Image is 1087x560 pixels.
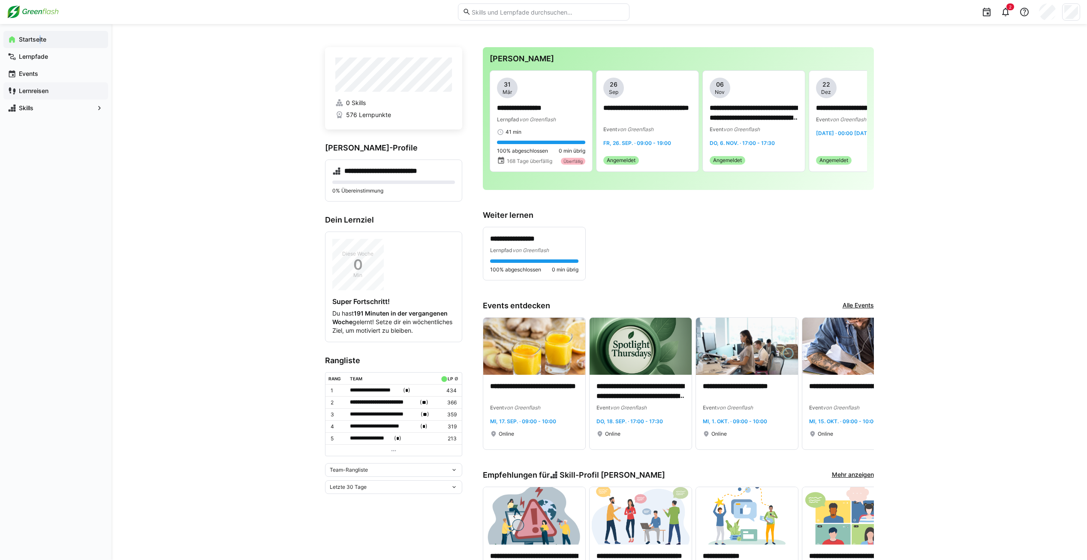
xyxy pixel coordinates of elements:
[483,487,585,545] img: image
[499,431,514,437] span: Online
[332,310,448,325] strong: 191 Minuten in der vergangenen Woche
[490,54,867,63] h3: [PERSON_NAME]
[559,148,585,154] span: 0 min übrig
[332,309,455,335] p: Du hast gelernt! Setze dir ein wöchentliches Ziel, um motiviert zu bleiben.
[325,215,462,225] h3: Dein Lernziel
[552,266,578,273] span: 0 min übrig
[455,374,458,382] a: ø
[560,470,665,480] span: Skill-Profil [PERSON_NAME]
[596,418,663,425] span: Do, 18. Sep. · 17:00 - 17:30
[603,126,617,132] span: Event
[710,126,723,132] span: Event
[448,376,453,381] div: LP
[802,318,904,375] img: image
[403,386,410,395] span: ( )
[605,431,620,437] span: Online
[809,404,823,411] span: Event
[710,140,775,146] span: Do, 6. Nov. · 17:00 - 17:30
[439,411,456,418] p: 359
[590,487,692,545] img: image
[843,301,874,310] a: Alle Events
[483,301,550,310] h3: Events entdecken
[830,116,866,123] span: von Greenflash
[328,376,341,381] div: Rang
[816,130,891,136] span: [DATE] · 00:00 [DATE] · 00:00
[809,418,877,425] span: Mi, 15. Okt. · 09:00 - 10:00
[821,89,831,96] span: Dez
[332,297,455,306] h4: Super Fortschritt!
[331,387,343,394] p: 1
[716,80,724,89] span: 06
[331,423,343,430] p: 4
[490,404,504,411] span: Event
[331,399,343,406] p: 2
[439,399,456,406] p: 366
[1009,4,1012,9] span: 2
[483,211,874,220] h3: Weiter lernen
[439,423,456,430] p: 319
[590,318,692,375] img: image
[816,116,830,123] span: Event
[490,266,541,273] span: 100% abgeschlossen
[507,158,552,165] span: 168 Tage überfällig
[703,418,767,425] span: Mi, 1. Okt. · 09:00 - 10:00
[822,80,830,89] span: 22
[610,80,617,89] span: 26
[335,99,452,107] a: 0 Skills
[617,126,653,132] span: von Greenflash
[711,431,727,437] span: Online
[819,157,848,164] span: Angemeldet
[420,398,428,407] span: ( )
[596,404,610,411] span: Event
[420,422,428,431] span: ( )
[715,89,725,96] span: Nov
[504,404,540,411] span: von Greenflash
[713,157,742,164] span: Angemeldet
[483,470,665,480] h3: Empfehlungen für
[346,111,391,119] span: 576 Lernpunkte
[703,404,717,411] span: Event
[421,410,429,419] span: ( )
[331,411,343,418] p: 3
[350,376,362,381] div: Team
[490,418,556,425] span: Mi, 17. Sep. · 09:00 - 10:00
[439,435,456,442] p: 213
[325,143,462,153] h3: [PERSON_NAME]-Profile
[696,487,798,545] img: image
[818,431,833,437] span: Online
[490,247,512,253] span: Lernpfad
[394,434,401,443] span: ( )
[325,356,462,365] h3: Rangliste
[439,387,456,394] p: 434
[346,99,366,107] span: 0 Skills
[483,318,585,375] img: image
[332,187,455,194] p: 0% Übereinstimmung
[832,470,874,480] a: Mehr anzeigen
[504,80,511,89] span: 31
[603,140,671,146] span: Fr, 26. Sep. · 09:00 - 19:00
[717,404,753,411] span: von Greenflash
[823,404,859,411] span: von Greenflash
[561,158,585,165] div: Überfällig
[506,129,521,135] span: 41 min
[610,404,647,411] span: von Greenflash
[512,247,549,253] span: von Greenflash
[723,126,760,132] span: von Greenflash
[607,157,635,164] span: Angemeldet
[497,148,548,154] span: 100% abgeschlossen
[802,487,904,545] img: image
[331,435,343,442] p: 5
[330,467,368,473] span: Team-Rangliste
[519,116,556,123] span: von Greenflash
[609,89,618,96] span: Sep
[471,8,624,16] input: Skills und Lernpfade durchsuchen…
[330,484,367,491] span: Letzte 30 Tage
[503,89,512,96] span: Mär
[497,116,519,123] span: Lernpfad
[696,318,798,375] img: image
